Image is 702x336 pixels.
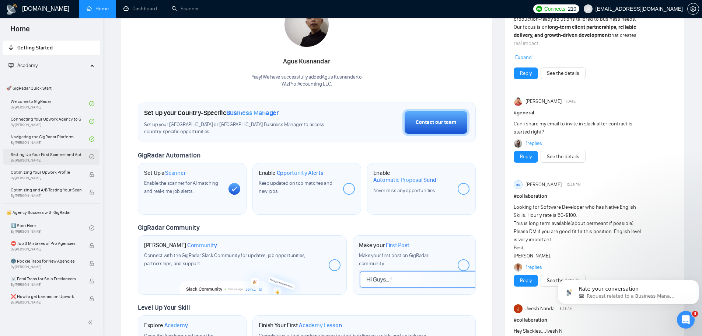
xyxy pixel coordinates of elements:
[373,187,436,194] span: Never miss any opportunities.
[520,277,532,285] a: Reply
[555,264,702,316] iframe: Intercom notifications message
[525,305,555,313] span: Jivesh Nanda
[514,139,522,148] img: Mariia Heshka
[11,283,81,287] span: By [PERSON_NAME]
[144,242,217,249] h1: [PERSON_NAME]
[11,300,81,305] span: By [PERSON_NAME]
[259,169,324,177] h1: Enable
[525,181,562,189] span: [PERSON_NAME]
[687,3,699,15] button: setting
[284,3,329,47] img: 1700137308248-IMG-20231102-WA0008.jpg
[138,224,200,232] span: GigRadar Community
[3,81,99,96] span: 🚀 GigRadar Quick Start
[566,98,576,105] span: [DATE]
[586,6,591,11] span: user
[89,278,94,284] span: lock
[677,311,695,329] iframe: Intercom live chat
[87,6,109,12] a: homeHome
[514,151,538,163] button: Reply
[11,96,89,112] a: Welcome to GigRadarBy[PERSON_NAME]
[252,55,362,68] div: Agus Kusnandar
[89,172,94,177] span: lock
[89,154,94,159] span: check-circle
[514,304,523,313] img: Jivesh Nanda
[11,194,81,198] span: By [PERSON_NAME]
[3,205,99,220] span: 👑 Agency Success with GigRadar
[687,6,699,12] a: setting
[277,169,324,177] span: Opportunity Alerts
[226,109,279,117] span: Business Manager
[11,247,81,252] span: By [PERSON_NAME]
[547,69,579,77] a: See the details
[514,275,538,287] button: Reply
[11,265,81,269] span: By [PERSON_NAME]
[514,24,636,38] strong: long-term client partnerships, reliable delivery, and growth-driven development
[11,240,81,247] span: ⛔ Top 3 Mistakes of Pro Agencies
[11,275,81,283] span: ☠️ Fatal Traps for Solo Freelancers
[386,242,409,249] span: First Post
[89,190,94,195] span: lock
[514,192,675,200] h1: # collaboration
[544,5,566,13] span: Connects:
[359,242,409,249] h1: Make your
[11,113,89,129] a: Connecting Your Upwork Agency to GigRadarBy[PERSON_NAME]
[17,45,53,51] span: Getting Started
[144,121,339,135] span: Set up your [GEOGRAPHIC_DATA] or [GEOGRAPHIC_DATA] Business Manager to access country-specific op...
[6,3,18,15] img: logo
[144,169,186,177] h1: Set Up a
[11,186,81,194] span: Optimizing and A/B Testing Your Scanner for Better Results
[514,181,522,189] div: BO
[525,264,542,271] a: 1replies
[568,5,576,13] span: 210
[11,149,89,165] a: Setting Up Your First Scanner and Auto-BidderBy[PERSON_NAME]
[8,62,38,69] span: Academy
[525,140,542,147] a: 1replies
[138,151,200,159] span: GigRadar Automation
[11,293,81,300] span: ❌ How to get banned on Upwork
[144,109,279,117] h1: Set up your Country-Specific
[4,24,36,39] span: Home
[3,41,100,55] li: Getting Started
[525,97,562,105] span: [PERSON_NAME]
[402,109,469,136] button: Contact our team
[11,176,81,180] span: By [PERSON_NAME]
[520,69,532,77] a: Reply
[11,131,89,147] a: Navigating the GigRadar PlatformBy[PERSON_NAME]
[373,176,436,184] span: Automatic Proposal Send
[373,169,452,184] h1: Enable
[566,181,581,188] span: 12:48 PM
[89,243,94,248] span: lock
[547,153,579,161] a: See the details
[259,322,342,329] h1: Finish Your First
[541,151,586,163] button: See the details
[259,180,332,194] span: Keep updated on top matches and new jobs.
[514,97,523,106] img: saif SEO
[172,6,199,12] a: searchScanner
[514,316,675,324] h1: # collaboration
[8,63,14,68] span: fund-projection-screen
[252,81,362,88] p: WizPro Accounting LLC .
[692,311,698,317] span: 3
[547,277,579,285] a: See the details
[688,6,699,12] span: setting
[536,6,542,12] img: upwork-logo.png
[89,119,94,124] span: check-circle
[88,319,95,326] span: double-left
[514,109,675,117] h1: # general
[165,169,186,177] span: Scanner
[299,322,342,329] span: Academy Lesson
[11,257,81,265] span: 🌚 Rookie Traps for New Agencies
[520,153,532,161] a: Reply
[89,136,94,142] span: check-circle
[144,252,305,267] span: Connect with the GigRadar Slack Community for updates, job opportunities, partnerships, and support.
[89,296,94,301] span: lock
[8,45,14,50] span: rocket
[180,264,305,294] img: slackcommunity-bg.png
[89,261,94,266] span: lock
[17,62,38,69] span: Academy
[187,242,217,249] span: Community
